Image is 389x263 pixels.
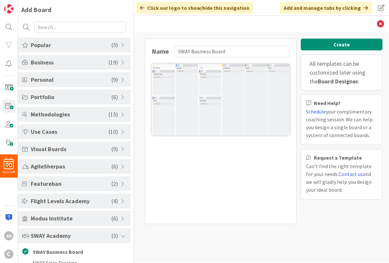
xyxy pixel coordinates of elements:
[111,179,118,188] span: ( 2 )
[306,108,326,115] a: Schedule
[31,162,111,171] span: AgileSherpas
[34,21,126,33] input: Search...
[31,127,109,136] span: Use Cases
[31,231,111,240] span: SWAY Academy
[111,93,118,101] span: ( 6 )
[31,58,109,67] span: Business
[109,110,118,119] span: ( 15 )
[111,197,118,205] span: ( 4 )
[109,127,118,136] span: ( 10 )
[111,41,118,49] span: ( 5 )
[136,2,253,14] div: Click our logo to show/hide this navigation
[152,64,290,135] img: SWAY Business Board
[111,75,118,84] span: ( 9 )
[318,78,359,85] b: Board Designer.
[301,55,382,90] div: All templates can be customized later using the
[306,162,377,194] div: Can’t find the right template for your needs. and we will gladly help you design your ideal board.
[31,179,111,188] span: Featureban
[31,145,111,153] span: Visual Boards
[21,5,51,15] div: Add Board
[18,246,131,257] li: SWAY Business Board
[4,231,13,240] div: AB
[111,162,118,171] span: ( 6 )
[31,41,111,49] span: Popular
[4,4,13,13] img: Visit kanbanzone.com
[31,197,111,205] span: Flight Levels Academy
[109,58,118,67] span: ( 19 )
[301,39,382,50] button: Create
[152,46,171,56] div: Name
[4,250,13,259] div: C
[314,155,362,160] b: Request a Template
[111,145,118,153] span: ( 9 )
[111,231,118,240] span: ( 3 )
[31,75,111,84] span: Personal
[31,214,111,223] span: Modus Institute
[31,93,111,101] span: Portfolio
[111,214,118,223] span: ( 6 )
[280,2,372,14] div: Add and manage tabs by clicking
[6,163,12,167] span: 90
[306,108,373,138] span: your complimentary coaching session. We can help you design a single board or a system of connect...
[314,100,341,106] b: Need Help?
[339,171,363,177] a: Contact us
[31,110,109,119] span: Methodologies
